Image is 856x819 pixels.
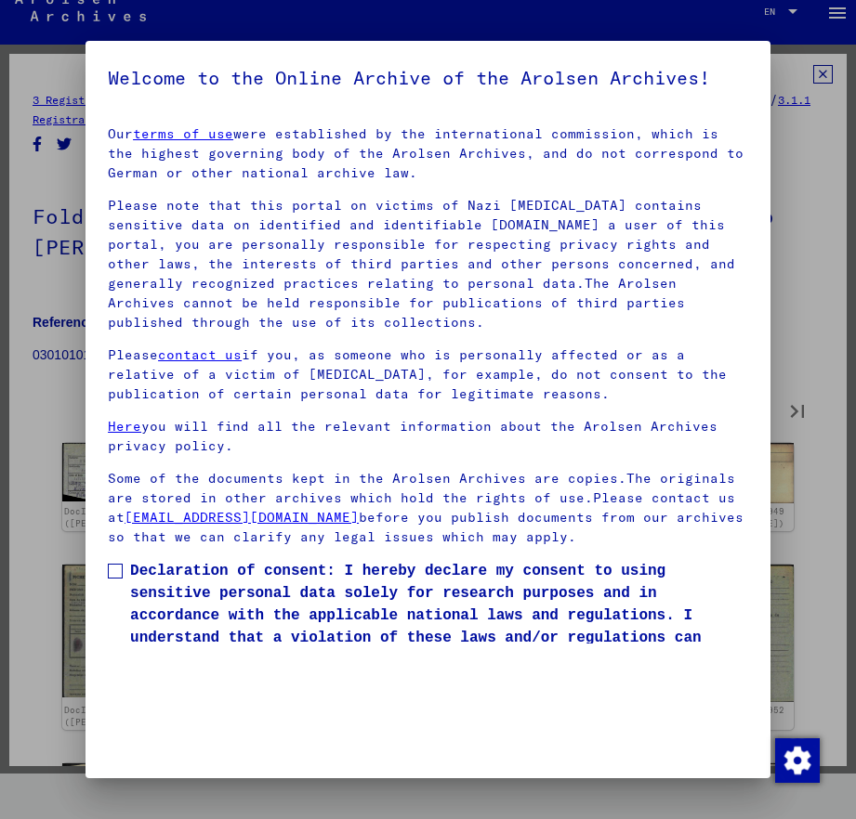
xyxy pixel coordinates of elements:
p: Please if you, as someone who is personally affected or as a relative of a victim of [MEDICAL_DAT... [108,345,748,404]
p: you will find all the relevant information about the Arolsen Archives privacy policy. [108,417,748,456]
a: [EMAIL_ADDRESS][DOMAIN_NAME] [125,509,359,526]
p: Some of the documents kept in the Arolsen Archives are copies.The originals are stored in other a... [108,469,748,547]
p: Our were established by the international commission, which is the highest governing body of the ... [108,124,748,183]
a: Here [108,418,141,435]
a: contact us [158,346,242,363]
div: Change consent [774,737,819,782]
img: Change consent [775,738,820,783]
a: terms of use [133,125,233,142]
h5: Welcome to the Online Archive of the Arolsen Archives! [108,63,748,93]
span: Declaration of consent: I hereby declare my consent to using sensitive personal data solely for r... [130,560,748,671]
p: Please note that this portal on victims of Nazi [MEDICAL_DATA] contains sensitive data on identif... [108,196,748,332]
